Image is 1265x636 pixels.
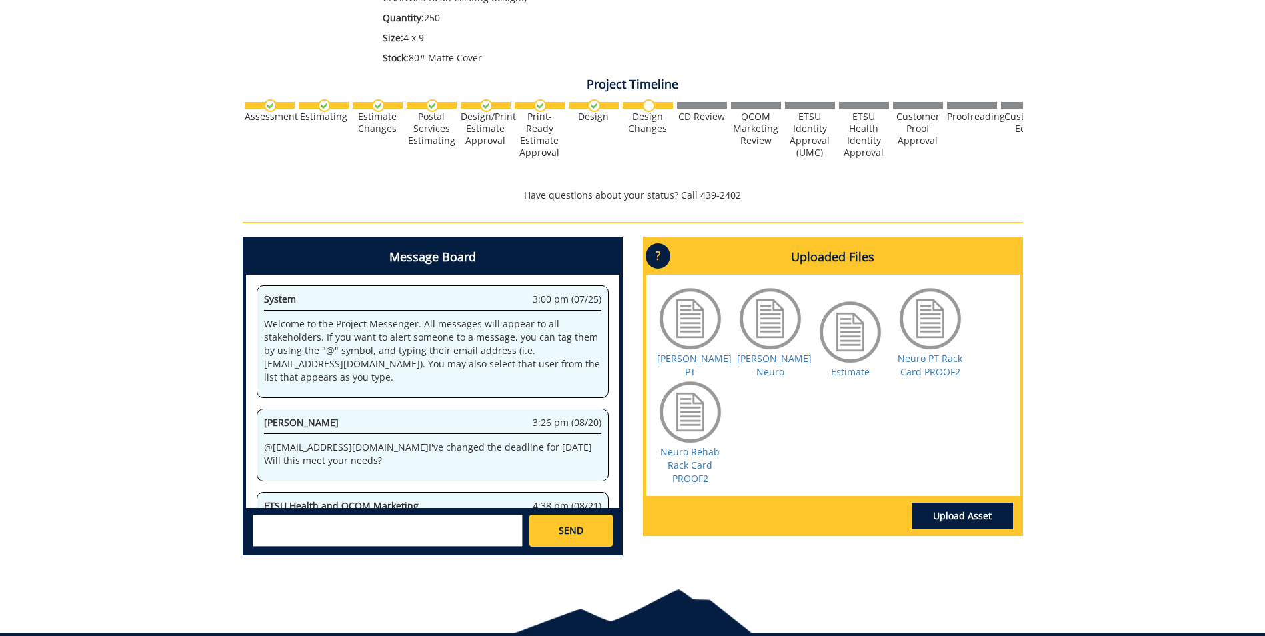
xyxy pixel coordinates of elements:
span: [PERSON_NAME] [264,416,339,429]
img: checkmark [372,99,385,112]
a: Estimate [831,365,870,378]
div: Design/Print Estimate Approval [461,111,511,147]
span: System [264,293,296,305]
img: checkmark [480,99,493,112]
img: checkmark [588,99,601,112]
div: ETSU Health Identity Approval [839,111,889,159]
a: Neuro Rehab Rack Card PROOF2 [660,445,720,485]
textarea: messageToSend [253,515,523,547]
div: CD Review [677,111,727,123]
img: checkmark [264,99,277,112]
h4: Uploaded Files [646,240,1020,275]
a: [PERSON_NAME] PT [657,352,732,378]
span: SEND [559,524,583,537]
a: Neuro PT Rack Card PROOF2 [898,352,962,378]
p: @ [EMAIL_ADDRESS][DOMAIN_NAME] I've changed the deadline for [DATE] Will this meet your needs? [264,441,601,467]
div: Postal Services Estimating [407,111,457,147]
p: 80# Matte Cover [383,51,905,65]
span: 4:38 pm (08/21) [533,499,601,513]
a: [PERSON_NAME] Neuro [737,352,812,378]
p: Welcome to the Project Messenger. All messages will appear to all stakeholders. If you want to al... [264,317,601,384]
p: 4 x 9 [383,31,905,45]
span: 3:26 pm (08/20) [533,416,601,429]
span: 3:00 pm (07/25) [533,293,601,306]
h4: Project Timeline [243,78,1023,91]
h4: Message Board [246,240,619,275]
div: Design [569,111,619,123]
div: Estimate Changes [353,111,403,135]
img: no [642,99,655,112]
div: Proofreading [947,111,997,123]
span: Stock: [383,51,409,64]
a: SEND [529,515,612,547]
span: Quantity: [383,11,424,24]
div: Assessment [245,111,295,123]
div: Customer Proof Approval [893,111,943,147]
p: Have questions about your status? Call 439-2402 [243,189,1023,202]
img: checkmark [426,99,439,112]
span: Size: [383,31,403,44]
p: ? [646,243,670,269]
div: Design Changes [623,111,673,135]
div: Customer Edits [1001,111,1051,135]
div: Print-Ready Estimate Approval [515,111,565,159]
a: Upload Asset [912,503,1013,529]
img: checkmark [318,99,331,112]
div: QCOM Marketing Review [731,111,781,147]
div: ETSU Identity Approval (UMC) [785,111,835,159]
p: 250 [383,11,905,25]
span: ETSU Health and QCOM Marketing [264,499,419,512]
img: checkmark [534,99,547,112]
div: Estimating [299,111,349,123]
